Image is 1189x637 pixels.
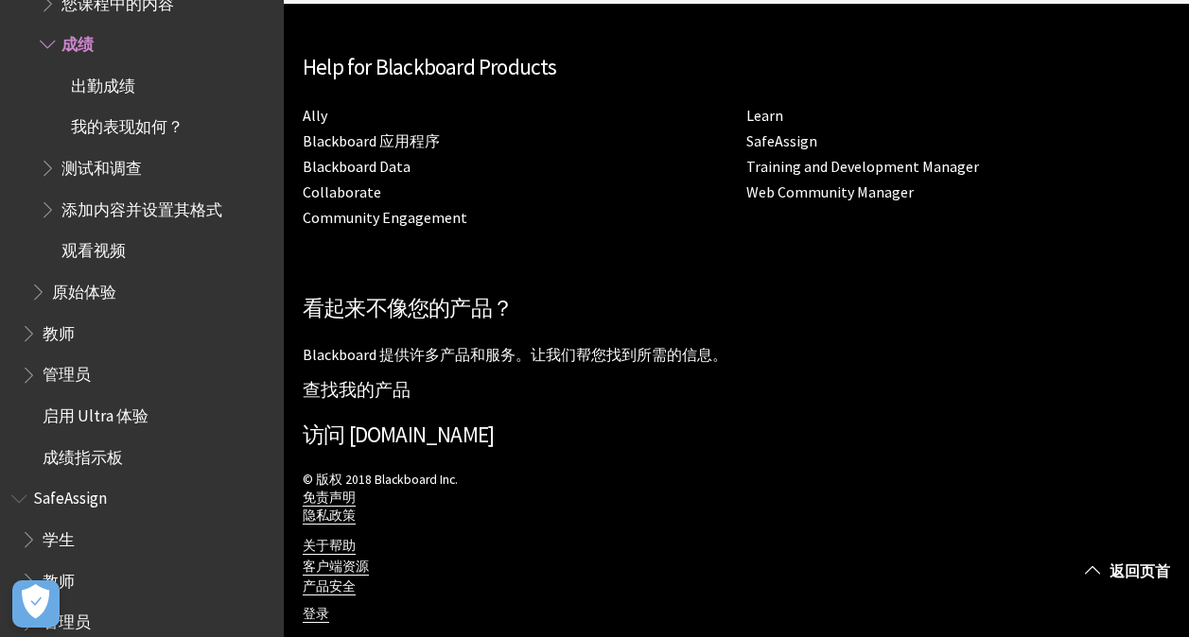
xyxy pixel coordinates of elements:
a: Ally [303,106,327,126]
button: Open Preferences [12,580,60,628]
span: 教师 [43,565,75,591]
p: Blackboard 提供许多产品和服务。让我们帮您找到所需的信息。 [303,344,1170,365]
a: 产品安全 [303,578,356,595]
span: 管理员 [43,359,91,385]
span: 测试和调查 [61,152,142,178]
a: 隐私政策 [303,508,356,525]
span: SafeAssign [33,483,107,508]
span: 管理员 [43,607,91,632]
a: 关于帮助 [303,538,356,555]
a: Blackboard Data [303,157,411,177]
p: © 版权 2018 Blackboard Inc. [303,471,1170,525]
a: Training and Development Manager [746,157,979,177]
a: 登录 [303,606,329,623]
span: 添加内容并设置其格式 [61,194,222,219]
span: 学生 [43,524,75,549]
h2: 看起来不像您的产品？ [303,292,1170,325]
a: Blackboard 应用程序 [303,131,440,151]
span: 教师 [43,318,75,343]
a: Web Community Manager [746,182,914,202]
a: 访问 [DOMAIN_NAME] [303,421,494,448]
a: 查找我的产品 [303,379,411,401]
span: 原始体验 [52,276,116,301]
span: 观看视频 [61,235,126,261]
span: 我的表现如何？ [71,112,184,137]
span: 成绩指示板 [43,441,123,467]
span: 启用 Ultra 体验 [43,400,149,425]
a: 免责声明 [303,490,356,507]
a: Collaborate [303,182,381,202]
a: Learn [746,106,783,126]
a: Community Engagement [303,208,467,228]
h2: Help for Blackboard Products [303,51,1170,84]
span: 成绩 [61,28,94,54]
span: 出勤成绩 [71,70,135,95]
a: SafeAssign [746,131,817,151]
a: 返回页首 [1071,554,1189,589]
a: 客户端资源 [303,559,369,576]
